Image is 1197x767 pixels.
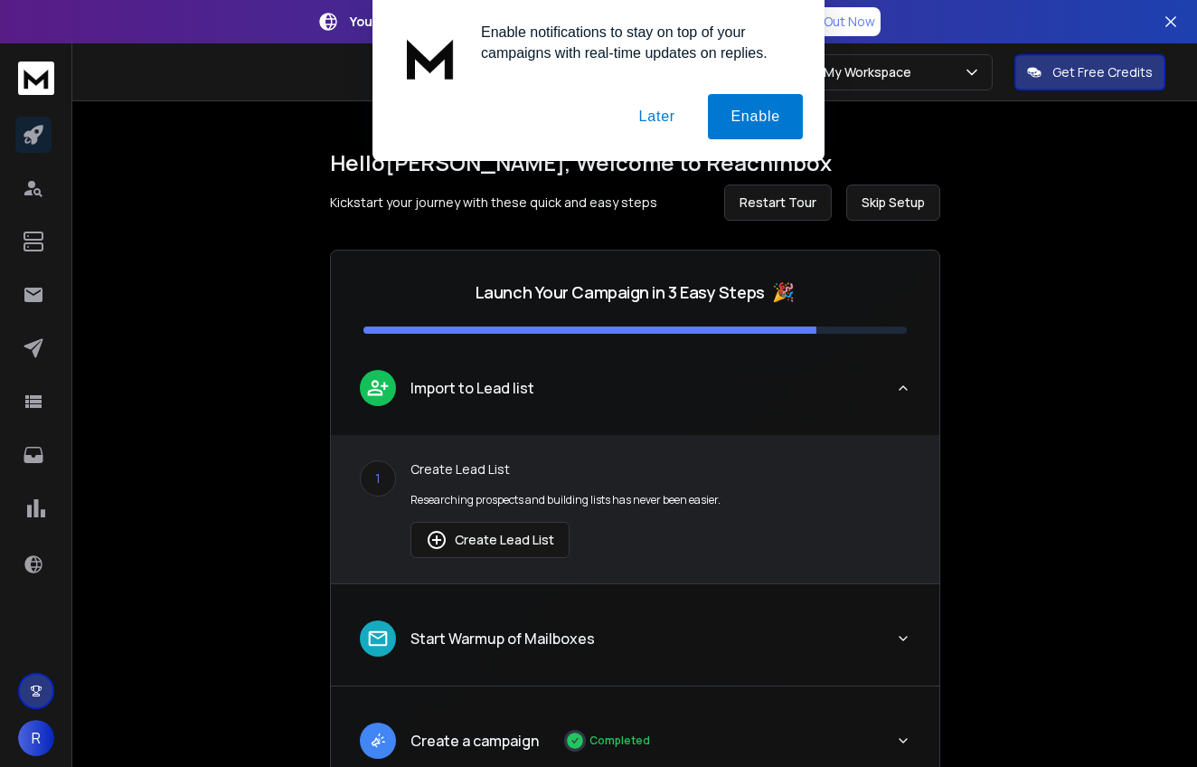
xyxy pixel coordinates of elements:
p: Create a campaign [410,730,539,752]
p: Import to Lead list [410,377,534,399]
span: Skip Setup [862,194,925,212]
button: Later [616,94,697,139]
div: Enable notifications to stay on top of your campaigns with real-time updates on replies. [467,22,803,63]
div: leadImport to Lead list [331,435,939,583]
img: notification icon [394,22,467,94]
img: lead [366,376,390,399]
p: Completed [589,734,650,748]
button: leadStart Warmup of Mailboxes [331,606,939,686]
p: Start Warmup of Mailboxes [410,628,595,649]
p: Researching prospects and building lists has never been easier. [410,493,910,507]
button: Restart Tour [724,185,832,221]
span: 🎉 [772,279,795,305]
p: Create Lead List [410,460,910,478]
p: Kickstart your journey with these quick and easy steps [330,194,657,212]
button: R [18,720,54,756]
img: lead [366,729,390,752]
img: lead [426,529,448,551]
button: leadImport to Lead list [331,355,939,435]
button: Skip Setup [846,185,940,221]
p: Launch Your Campaign in 3 Easy Steps [476,279,765,305]
img: lead [366,627,390,650]
div: 1 [360,460,396,497]
button: Create Lead List [410,522,570,558]
button: Enable [708,94,803,139]
h1: Hello [PERSON_NAME] , Welcome to ReachInbox [330,148,940,177]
